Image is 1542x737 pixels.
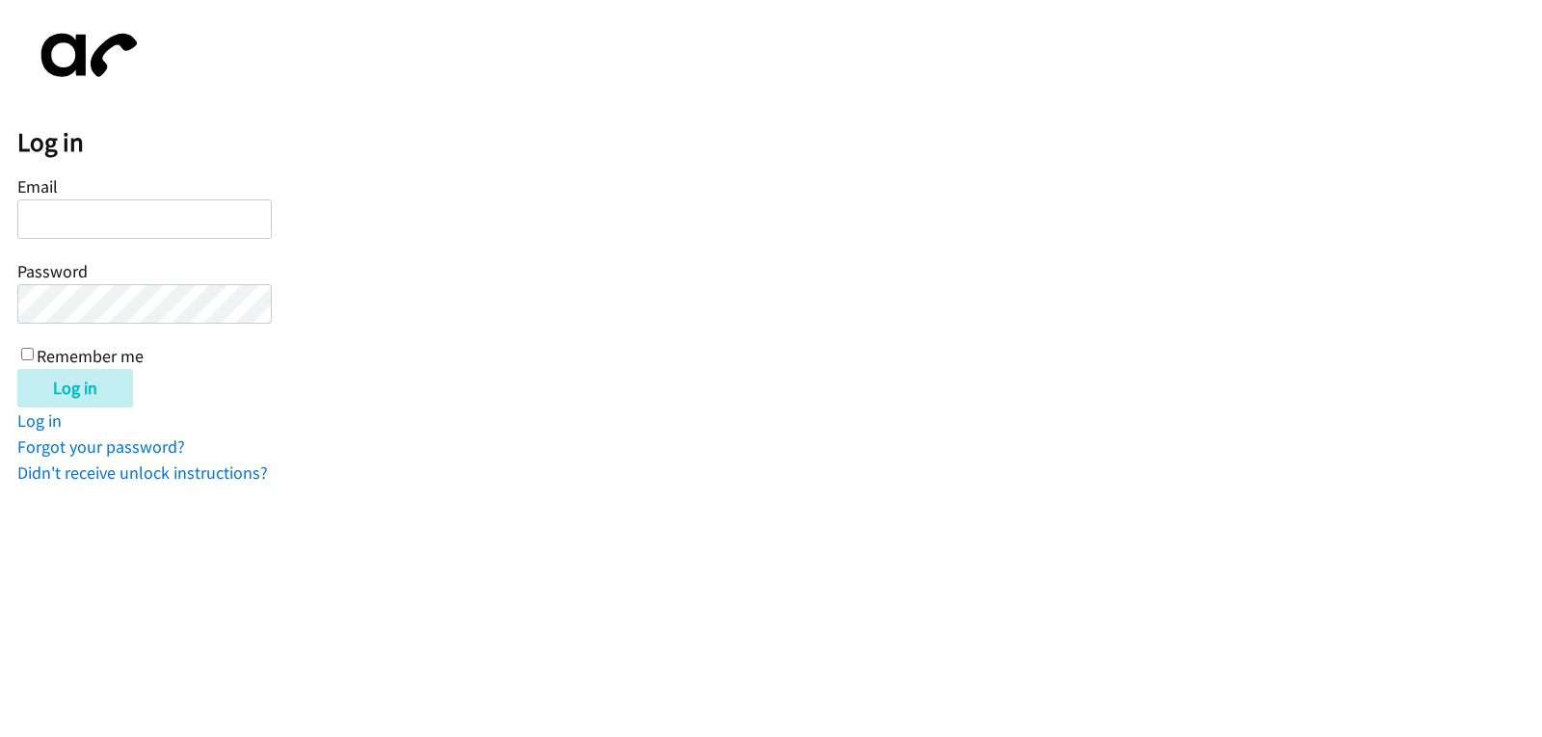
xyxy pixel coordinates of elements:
[17,17,152,93] img: aphone-8a226864a2ddd6a5e75d1ebefc011f4aa8f32683c2d82f3fb0802fe031f96514.svg
[17,260,88,282] label: Password
[17,409,62,432] a: Log in
[17,461,268,484] a: Didn't receive unlock instructions?
[17,175,58,197] label: Email
[37,345,144,367] label: Remember me
[17,435,185,458] a: Forgot your password?
[17,126,1542,159] h2: Log in
[17,369,133,408] input: Log in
